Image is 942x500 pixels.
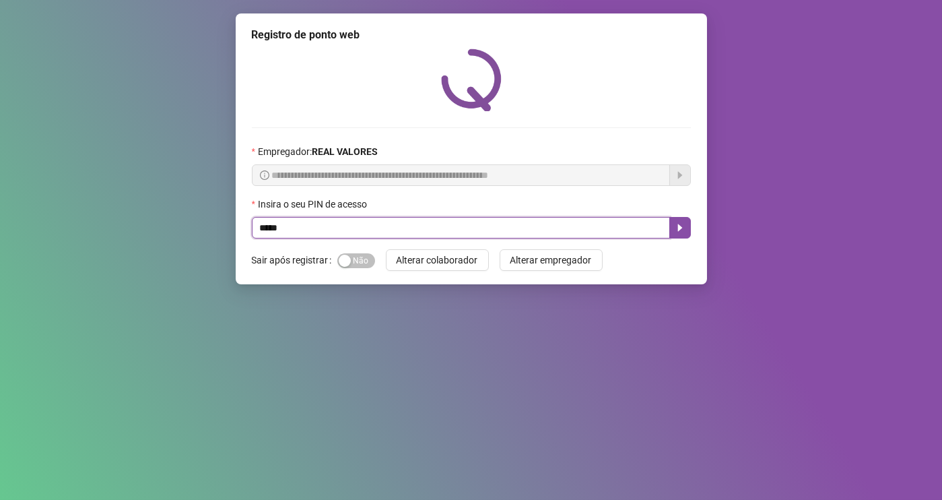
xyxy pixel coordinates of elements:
[386,249,489,271] button: Alterar colaborador
[441,49,502,111] img: QRPoint
[500,249,603,271] button: Alterar empregador
[258,144,378,159] span: Empregador :
[510,253,592,268] span: Alterar empregador
[252,249,337,271] label: Sair após registrar
[260,170,269,180] span: info-circle
[397,253,478,268] span: Alterar colaborador
[252,197,376,212] label: Insira o seu PIN de acesso
[312,146,378,157] strong: REAL VALORES
[252,27,691,43] div: Registro de ponto web
[675,222,685,233] span: caret-right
